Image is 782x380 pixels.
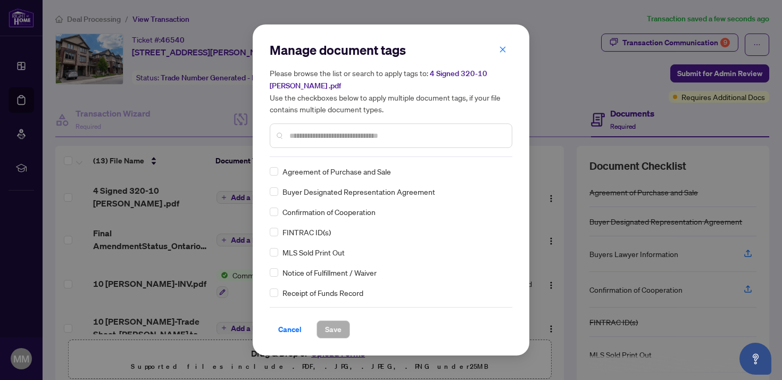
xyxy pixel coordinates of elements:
span: close [499,46,506,53]
button: Save [317,320,350,338]
button: Open asap [739,343,771,375]
span: Receipt of Funds Record [282,287,363,299]
span: Notice of Fulfillment / Waiver [282,267,377,278]
button: Cancel [270,320,310,338]
h2: Manage document tags [270,42,512,59]
span: FINTRAC ID(s) [282,226,331,238]
h5: Please browse the list or search to apply tags to: Use the checkboxes below to apply multiple doc... [270,67,512,115]
span: Confirmation of Cooperation [282,206,376,218]
span: Buyer Designated Representation Agreement [282,186,435,197]
span: Agreement of Purchase and Sale [282,166,391,177]
span: MLS Sold Print Out [282,246,345,258]
span: Cancel [278,321,302,338]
